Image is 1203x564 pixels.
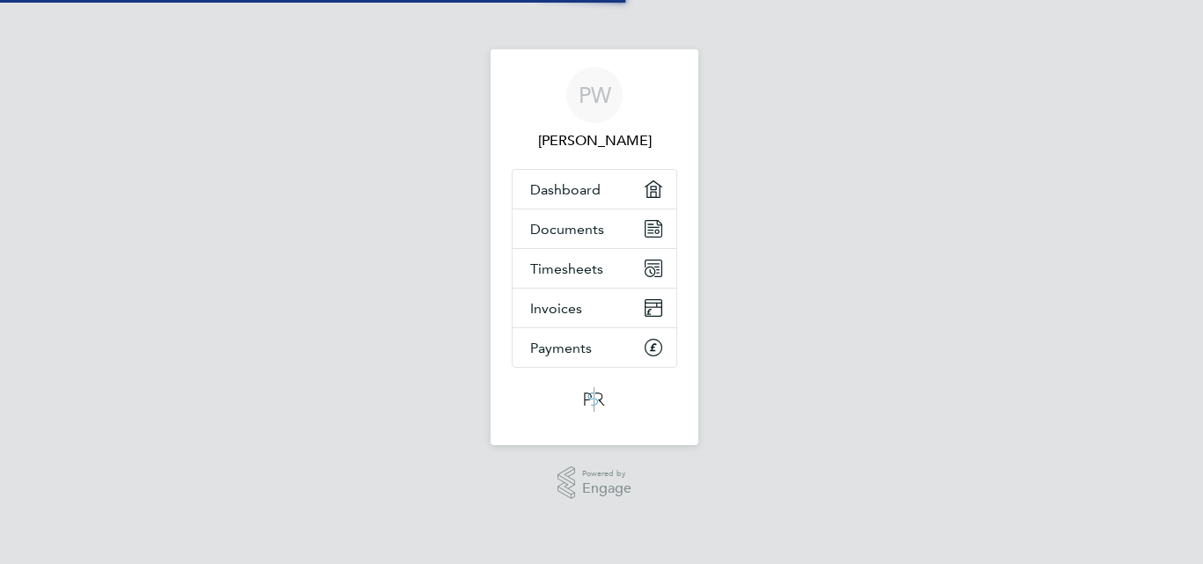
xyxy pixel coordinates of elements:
[582,466,631,481] span: Powered by
[579,84,611,106] span: PW
[512,67,677,151] a: PW[PERSON_NAME]
[512,130,677,151] span: Paul White
[530,300,582,317] span: Invoices
[582,481,631,496] span: Engage
[513,328,676,367] a: Payments
[557,466,632,500] a: Powered byEngage
[513,209,676,248] a: Documents
[513,170,676,209] a: Dashboard
[530,340,592,356] span: Payments
[530,221,604,238] span: Documents
[513,289,676,327] a: Invoices
[530,181,601,198] span: Dashboard
[530,260,603,277] span: Timesheets
[513,249,676,288] a: Timesheets
[491,49,698,445] nav: Main navigation
[512,385,677,414] a: Go to home page
[579,385,610,414] img: psrsolutions-logo-retina.png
